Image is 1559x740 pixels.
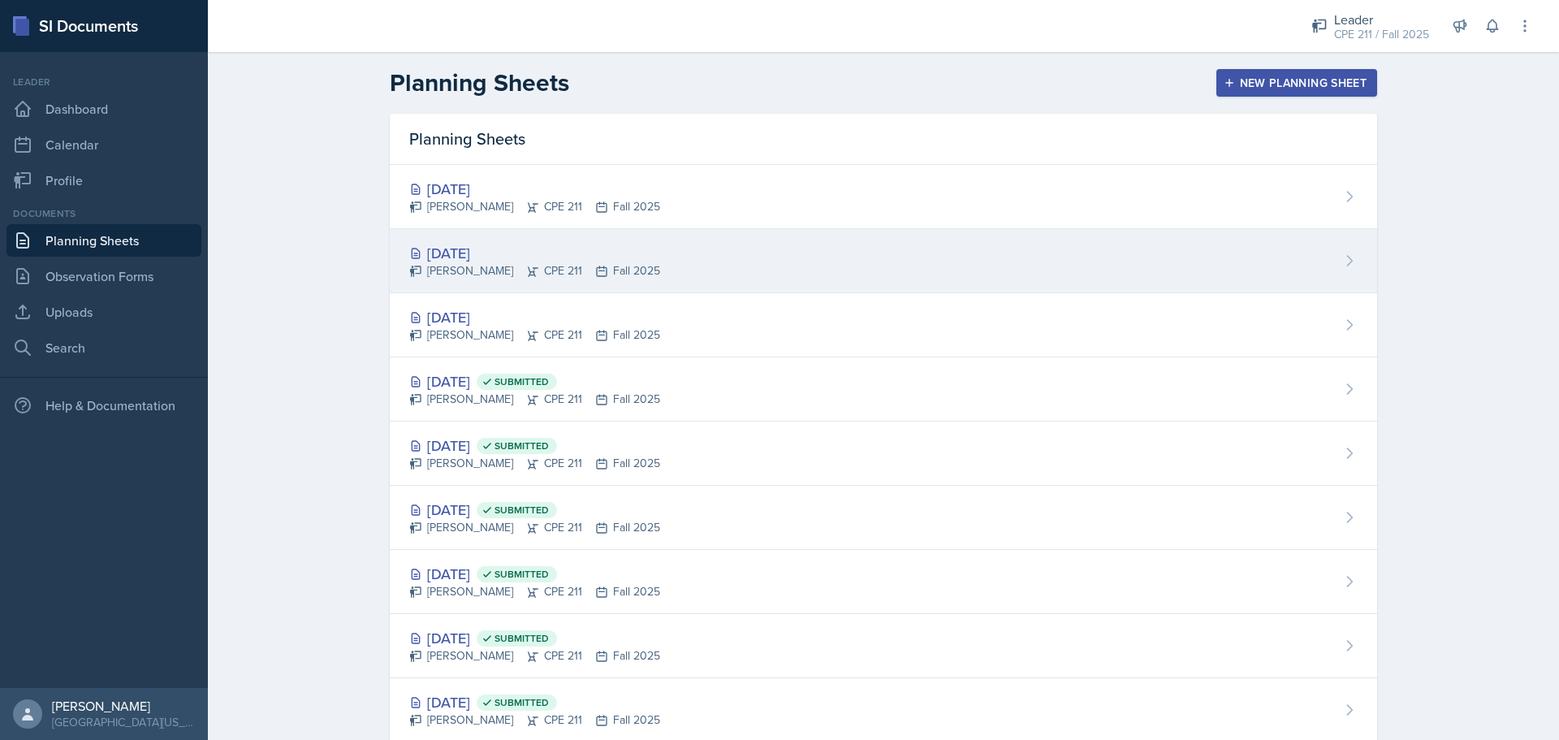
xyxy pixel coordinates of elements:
div: [PERSON_NAME] CPE 211 Fall 2025 [409,327,660,344]
a: [DATE] Submitted [PERSON_NAME]CPE 211Fall 2025 [390,550,1377,614]
div: [PERSON_NAME] CPE 211 Fall 2025 [409,198,660,215]
div: [DATE] [409,435,660,457]
div: [PERSON_NAME] CPE 211 Fall 2025 [409,455,660,472]
div: [PERSON_NAME] CPE 211 Fall 2025 [409,519,660,536]
div: Planning Sheets [390,114,1377,165]
span: Submitted [494,696,549,709]
button: New Planning Sheet [1216,69,1377,97]
div: [DATE] [409,242,660,264]
a: Planning Sheets [6,224,201,257]
a: Observation Forms [6,260,201,292]
div: CPE 211 / Fall 2025 [1334,26,1429,43]
a: [DATE] Submitted [PERSON_NAME]CPE 211Fall 2025 [390,614,1377,678]
div: [PERSON_NAME] CPE 211 Fall 2025 [409,391,660,408]
span: Submitted [494,439,549,452]
div: [DATE] [409,370,660,392]
div: [PERSON_NAME] CPE 211 Fall 2025 [409,583,660,600]
a: Uploads [6,296,201,328]
h2: Planning Sheets [390,68,569,97]
div: [DATE] [409,563,660,585]
div: [GEOGRAPHIC_DATA][US_STATE] in [GEOGRAPHIC_DATA] [52,714,195,730]
span: Submitted [494,632,549,645]
div: Leader [1334,10,1429,29]
div: [DATE] [409,178,660,200]
a: [DATE] Submitted [PERSON_NAME]CPE 211Fall 2025 [390,486,1377,550]
div: [DATE] [409,691,660,713]
div: [PERSON_NAME] CPE 211 Fall 2025 [409,262,660,279]
a: Profile [6,164,201,197]
div: Help & Documentation [6,389,201,422]
a: Dashboard [6,93,201,125]
a: [DATE] Submitted [PERSON_NAME]CPE 211Fall 2025 [390,357,1377,422]
a: [DATE] [PERSON_NAME]CPE 211Fall 2025 [390,165,1377,229]
a: [DATE] [PERSON_NAME]CPE 211Fall 2025 [390,293,1377,357]
div: [DATE] [409,499,660,521]
span: Submitted [494,375,549,388]
div: [PERSON_NAME] CPE 211 Fall 2025 [409,647,660,664]
a: Search [6,331,201,364]
span: Submitted [494,504,549,517]
div: [DATE] [409,306,660,328]
div: New Planning Sheet [1227,76,1367,89]
span: Submitted [494,568,549,581]
div: Documents [6,206,201,221]
div: [PERSON_NAME] [52,698,195,714]
div: Leader [6,75,201,89]
div: [DATE] [409,627,660,649]
div: [PERSON_NAME] CPE 211 Fall 2025 [409,712,660,729]
a: Calendar [6,128,201,161]
a: [DATE] Submitted [PERSON_NAME]CPE 211Fall 2025 [390,422,1377,486]
a: [DATE] [PERSON_NAME]CPE 211Fall 2025 [390,229,1377,293]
